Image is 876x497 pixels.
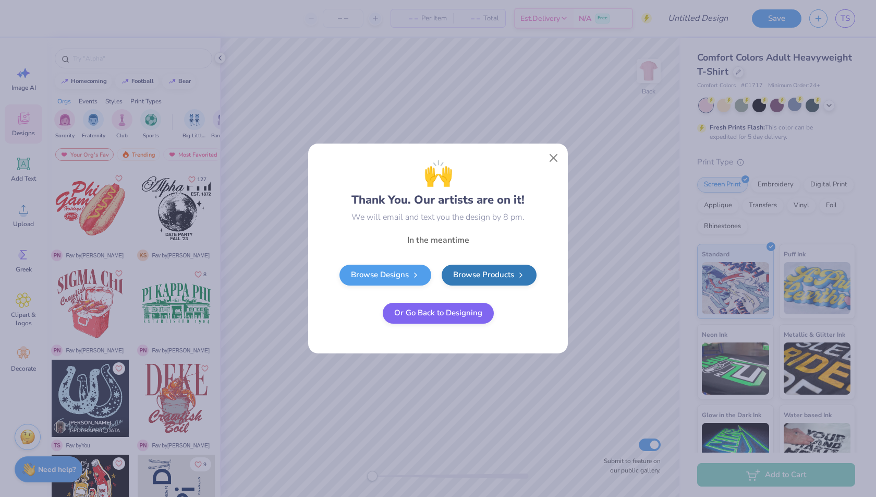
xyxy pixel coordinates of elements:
span: 🙌 [423,156,453,192]
a: Browse Products [442,265,537,286]
span: In the meantime [407,234,469,246]
div: We will email and text you the design by 8 pm. [351,211,525,223]
button: Close [544,148,564,168]
button: Or Go Back to Designing [383,303,494,324]
a: Browse Designs [339,265,431,286]
div: Thank You. Our artists are on it! [351,156,525,209]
